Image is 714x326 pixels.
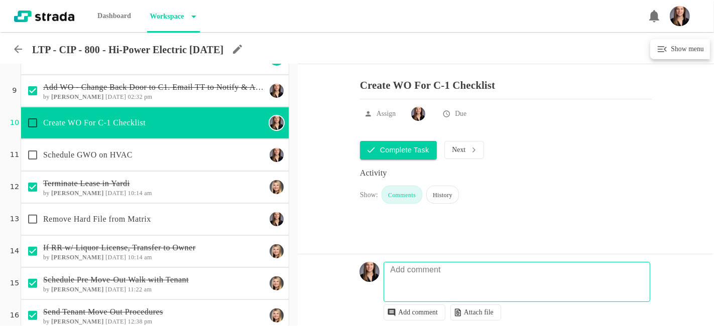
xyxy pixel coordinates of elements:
p: Remove Hard File from Matrix [43,213,266,225]
p: Add comment [385,264,445,276]
h6: by [DATE] 11:22 am [43,286,266,293]
p: If RR w/ Liquor License, Transfer to Owner [43,242,266,254]
img: Headshot_Vertical.jpg [670,6,690,26]
p: 14 [10,246,19,257]
div: History [426,186,459,204]
p: 11 [10,149,19,160]
p: 10 [10,117,19,128]
p: 16 [10,310,19,321]
p: Add comment [398,308,438,316]
p: Next [452,146,465,154]
p: Create WO For C-1 Checklist [360,72,652,91]
p: Workspace [147,7,184,27]
button: Complete Task [360,141,437,159]
b: [PERSON_NAME] [51,93,104,100]
img: Ty Depies [270,116,284,130]
img: Ty Depies [411,107,425,121]
h6: by [DATE] 10:14 am [43,190,266,197]
b: [PERSON_NAME] [51,286,104,293]
p: Terminate Lease in Yardi [43,178,266,190]
img: Maggie Keasling [270,276,284,290]
div: Show: [360,190,378,204]
p: 15 [10,278,19,289]
p: 13 [10,214,19,225]
p: Create WO For C-1 Checklist [43,117,266,129]
img: Ty Depies [270,84,284,98]
p: Add WO - Change Back Door to C1. Email TT to Notify & Ask Alarm Code [43,81,266,93]
h6: Show menu [668,43,704,55]
h6: by [DATE] 02:32 pm [43,93,266,100]
img: Maggie Keasling [270,308,284,322]
p: Dashboard [94,6,134,26]
img: strada-logo [14,11,74,22]
h6: by [DATE] 12:38 pm [43,318,266,325]
img: Ty Depies [270,148,284,162]
p: Send Tenant Move Out Procedures [43,306,266,318]
p: Due [455,109,466,119]
img: Maggie Keasling [270,244,284,258]
p: LTP - CIP - 800 - Hi-Power Electric [DATE] [32,44,223,56]
div: Activity [360,167,652,179]
p: Attach file [464,308,494,316]
p: Schedule GWO on HVAC [43,149,266,161]
b: [PERSON_NAME] [51,190,104,197]
img: Maggie Keasling [270,180,284,194]
div: Comments [382,186,422,204]
p: Assign [377,109,396,119]
b: [PERSON_NAME] [51,318,104,325]
img: Headshot_Vertical.jpg [360,262,380,282]
img: Ty Depies [270,212,284,226]
h6: by [DATE] 10:14 am [43,254,266,261]
p: Schedule Pre Move-Out Walk with Tenant [43,274,266,286]
b: [PERSON_NAME] [51,254,104,261]
p: 12 [10,182,19,193]
p: 9 [12,85,17,96]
